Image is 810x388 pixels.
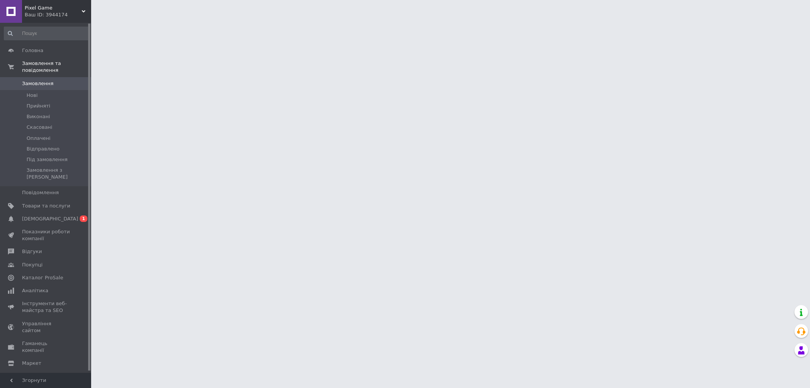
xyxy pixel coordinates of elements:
span: Головна [22,47,43,54]
span: Інструменти веб-майстра та SEO [22,300,70,314]
span: Оплачені [27,135,51,142]
input: Пошук [4,27,90,40]
div: Ваш ID: 3944174 [25,11,91,18]
span: Маркет [22,360,41,367]
span: Відгуки [22,248,42,255]
span: Замовлення та повідомлення [22,60,91,74]
span: Прийняті [27,103,50,109]
span: Аналітика [22,287,48,294]
span: Управління сайтом [22,320,70,334]
span: Pixel Game [25,5,82,11]
span: Каталог ProSale [22,274,63,281]
span: Покупці [22,261,43,268]
span: Під замовлення [27,156,68,163]
span: 1 [80,215,87,222]
span: Товари та послуги [22,203,70,209]
span: Гаманець компанії [22,340,70,354]
span: Виконані [27,113,50,120]
span: Повідомлення [22,189,59,196]
span: Нові [27,92,38,99]
span: [DEMOGRAPHIC_DATA] [22,215,78,222]
span: Замовлення [22,80,54,87]
span: Відправлено [27,146,60,152]
span: Скасовані [27,124,52,131]
span: Замовлення з [PERSON_NAME] [27,167,89,181]
span: Показники роботи компанії [22,228,70,242]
